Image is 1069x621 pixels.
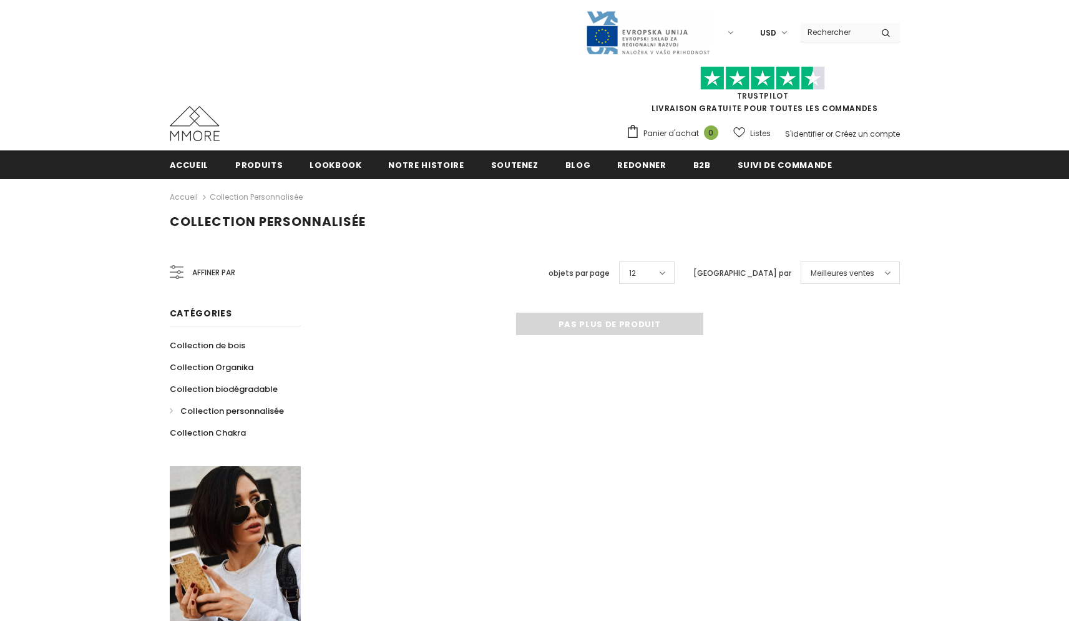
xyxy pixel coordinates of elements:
span: Produits [235,159,283,171]
a: Panier d'achat 0 [626,124,725,143]
span: Collection personnalisée [180,405,284,417]
img: Cas MMORE [170,106,220,141]
span: 0 [704,125,718,140]
span: Redonner [617,159,666,171]
a: Redonner [617,150,666,178]
span: Collection de bois [170,340,245,351]
span: soutenez [491,159,539,171]
a: Suivi de commande [738,150,832,178]
span: Collection Chakra [170,427,246,439]
span: Catégories [170,307,232,320]
a: soutenez [491,150,539,178]
span: USD [760,27,776,39]
span: Notre histoire [388,159,464,171]
span: Suivi de commande [738,159,832,171]
a: Listes [733,122,771,144]
a: Accueil [170,150,209,178]
span: or [826,129,833,139]
span: Accueil [170,159,209,171]
a: Javni Razpis [585,27,710,37]
a: Collection Chakra [170,422,246,444]
span: Collection Organika [170,361,253,373]
a: Collection personnalisée [170,400,284,422]
span: B2B [693,159,711,171]
span: Meilleures ventes [811,267,874,280]
span: 12 [629,267,636,280]
span: Collection personnalisée [170,213,366,230]
a: Collection personnalisée [210,192,303,202]
span: Collection biodégradable [170,383,278,395]
img: Faites confiance aux étoiles pilotes [700,66,825,90]
a: Collection de bois [170,335,245,356]
label: [GEOGRAPHIC_DATA] par [693,267,791,280]
img: Javni Razpis [585,10,710,56]
span: Panier d'achat [643,127,699,140]
a: Notre histoire [388,150,464,178]
a: Collection biodégradable [170,378,278,400]
span: Blog [565,159,591,171]
a: TrustPilot [737,90,789,101]
a: Collection Organika [170,356,253,378]
a: Lookbook [310,150,361,178]
a: Créez un compte [835,129,900,139]
a: Accueil [170,190,198,205]
span: Affiner par [192,266,235,280]
a: Blog [565,150,591,178]
a: S'identifier [785,129,824,139]
label: objets par page [549,267,610,280]
a: B2B [693,150,711,178]
input: Search Site [800,23,872,41]
a: Produits [235,150,283,178]
span: Lookbook [310,159,361,171]
span: LIVRAISON GRATUITE POUR TOUTES LES COMMANDES [626,72,900,114]
span: Listes [750,127,771,140]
